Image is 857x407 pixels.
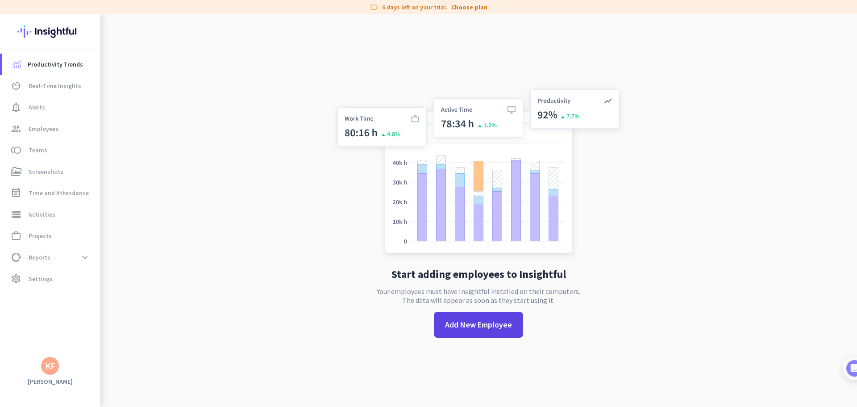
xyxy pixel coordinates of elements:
i: data_usage [11,252,21,263]
i: av_timer [11,80,21,91]
span: Productivity Trends [28,59,83,70]
span: Reports [29,252,50,263]
img: Insightful logo [17,14,83,49]
div: KF [45,361,55,370]
a: menu-itemProductivity Trends [2,54,100,75]
a: storageActivities [2,204,100,225]
a: Choose plan [451,3,487,12]
button: Add New Employee [434,312,523,338]
span: Teams [29,145,47,155]
img: no-search-results [331,84,626,262]
a: tollTeams [2,139,100,161]
i: work_outline [11,231,21,241]
i: label [370,3,379,12]
span: Settings [29,273,53,284]
i: perm_media [11,166,21,177]
span: Screenshots [29,166,63,177]
span: Time and Attendance [29,188,89,198]
a: work_outlineProjects [2,225,100,247]
i: group [11,123,21,134]
i: event_note [11,188,21,198]
i: notification_important [11,102,21,113]
button: expand_more [77,249,93,265]
img: menu-item [12,60,21,68]
a: groupEmployees [2,118,100,139]
span: Alerts [29,102,45,113]
a: perm_mediaScreenshots [2,161,100,182]
i: toll [11,145,21,155]
span: Activities [29,209,55,220]
a: event_noteTime and Attendance [2,182,100,204]
i: storage [11,209,21,220]
a: settingsSettings [2,268,100,290]
a: notification_importantAlerts [2,97,100,118]
span: Real-Time Insights [29,80,81,91]
span: Projects [29,231,52,241]
a: av_timerReal-Time Insights [2,75,100,97]
a: data_usageReportsexpand_more [2,247,100,268]
span: Add New Employee [445,319,512,331]
p: Your employees must have Insightful installed on their computers. The data will appear as soon as... [377,287,580,305]
h2: Start adding employees to Insightful [391,269,566,280]
i: settings [11,273,21,284]
span: Employees [29,123,58,134]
